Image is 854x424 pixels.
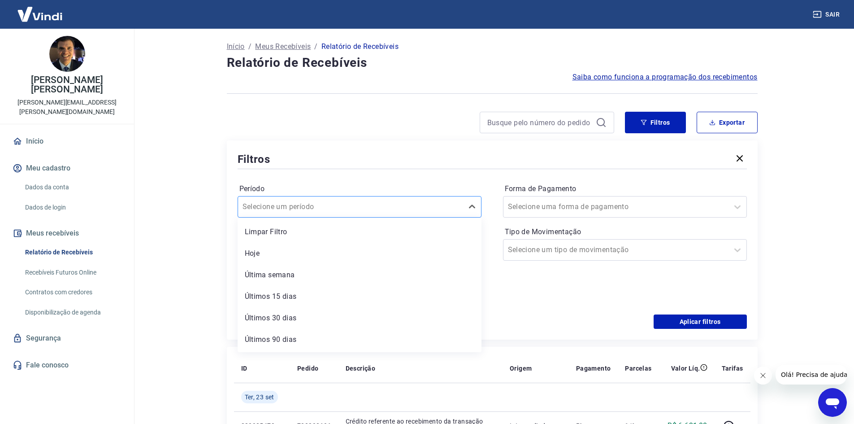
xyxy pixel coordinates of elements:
span: Olá! Precisa de ajuda? [5,6,75,13]
p: Parcelas [625,364,651,373]
p: ID [241,364,247,373]
p: [PERSON_NAME][EMAIL_ADDRESS][PERSON_NAME][DOMAIN_NAME] [7,98,127,117]
div: Últimos 15 dias [238,288,481,306]
a: Disponibilização de agenda [22,303,123,322]
p: Pagamento [576,364,611,373]
iframe: Botão para abrir a janela de mensagens [818,388,847,417]
div: Últimos 30 dias [238,309,481,327]
button: Aplicar filtros [654,315,747,329]
button: Filtros [625,112,686,133]
button: Meu cadastro [11,158,123,178]
p: Origem [510,364,532,373]
button: Meus recebíveis [11,223,123,243]
a: Dados de login [22,198,123,217]
a: Segurança [11,328,123,348]
button: Exportar [697,112,758,133]
span: Ter, 23 set [245,393,274,402]
div: Limpar Filtro [238,223,481,241]
p: Valor Líq. [671,364,700,373]
label: Período [239,184,480,194]
a: Fale conosco [11,355,123,375]
p: Pedido [297,364,318,373]
p: Relatório de Recebíveis [321,41,399,52]
a: Início [11,131,123,151]
img: 5e91cf49-b3fc-4707-920e-8798aac3982a.jpeg [49,36,85,72]
a: Relatório de Recebíveis [22,243,123,262]
a: Dados da conta [22,178,123,197]
button: Sair [811,6,843,23]
p: Descrição [346,364,376,373]
a: Contratos com credores [22,283,123,302]
h4: Relatório de Recebíveis [227,54,758,72]
iframe: Fechar mensagem [754,367,772,385]
p: / [248,41,251,52]
a: Saiba como funciona a programação dos recebimentos [572,72,758,83]
input: Busque pelo número do pedido [487,116,592,129]
p: / [314,41,317,52]
div: Última semana [238,266,481,284]
label: Forma de Pagamento [505,184,745,194]
h5: Filtros [238,152,271,166]
label: Tipo de Movimentação [505,227,745,237]
a: Recebíveis Futuros Online [22,263,123,282]
div: Últimos 90 dias [238,331,481,349]
p: [PERSON_NAME] [PERSON_NAME] [7,75,127,94]
a: Início [227,41,245,52]
img: Vindi [11,0,69,28]
p: Tarifas [722,364,743,373]
div: Hoje [238,245,481,262]
iframe: Mensagem da empresa [776,365,847,385]
a: Meus Recebíveis [255,41,311,52]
